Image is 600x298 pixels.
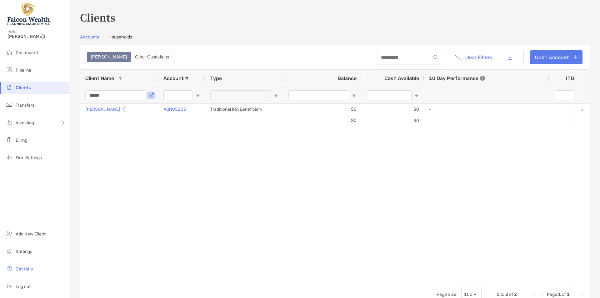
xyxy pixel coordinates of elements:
[6,247,13,255] img: settings icon
[16,103,34,108] span: Transfers
[6,101,13,109] img: transfers icon
[558,292,561,297] span: 1
[273,93,278,98] button: Open Filter Menu
[509,292,513,297] span: of
[337,75,357,81] span: Balance
[429,70,485,87] div: 10 Day Performance
[547,292,557,297] span: Page
[163,105,186,113] a: 4QN05203
[16,120,34,125] span: Investing
[530,50,582,64] a: Open Account
[6,136,13,144] img: billing icon
[384,75,419,81] span: Cash Available
[205,104,283,115] div: Traditional IRA Beneficiary
[429,104,544,114] div: -
[87,53,130,61] div: Zoe
[16,50,38,55] span: Dashboard
[514,292,517,297] span: 2
[6,265,13,272] img: get-help icon
[505,292,508,297] span: 2
[16,231,46,237] span: Add New Client
[437,292,457,297] div: Page Size:
[85,75,114,81] span: Client Name
[108,34,132,41] a: Households
[532,292,537,297] div: First Page
[449,50,497,64] button: Clear Filters
[132,53,172,61] div: Other Custodians
[6,83,13,91] img: clients icon
[6,230,13,237] img: add_new_client icon
[148,93,153,98] button: Open Filter Menu
[16,138,27,143] span: Billing
[16,284,31,289] span: Log out
[539,292,544,297] div: Previous Page
[549,104,587,115] div: 0%
[283,115,362,126] div: $0
[7,34,66,39] span: [PERSON_NAME]!
[16,266,33,272] span: Get Help
[362,104,424,115] div: $0
[80,10,590,24] h3: Clients
[85,90,146,100] input: Client Name Filter Input
[500,292,504,297] span: to
[6,282,13,290] img: logout icon
[6,119,13,126] img: investing icon
[562,292,566,297] span: of
[85,50,175,64] div: segmented control
[497,292,499,297] span: 1
[80,34,99,41] a: Accounts
[7,3,51,25] img: Falcon Wealth Planning Logo
[414,93,419,98] button: Open Filter Menu
[554,90,574,100] input: ITD Filter Input
[6,66,13,73] img: pipeline icon
[210,75,222,81] span: Type
[6,48,13,56] img: dashboard icon
[567,292,570,297] span: 1
[16,155,42,160] span: Firm Settings
[16,249,32,254] span: Settings
[288,90,349,100] input: Balance Filter Input
[163,90,193,100] input: Account # Filter Input
[580,292,585,297] div: Last Page
[352,93,357,98] button: Open Filter Menu
[283,104,362,115] div: $0
[572,292,577,297] div: Next Page
[85,105,120,113] a: [PERSON_NAME]
[362,115,424,126] div: $0
[433,55,438,60] img: input icon
[16,85,31,90] span: Clients
[6,154,13,161] img: firm-settings icon
[163,75,188,81] span: Account #
[566,75,582,81] div: ITD
[367,90,412,100] input: Cash Available Filter Input
[464,292,472,297] div: 100
[16,68,31,73] span: Pipeline
[195,93,200,98] button: Open Filter Menu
